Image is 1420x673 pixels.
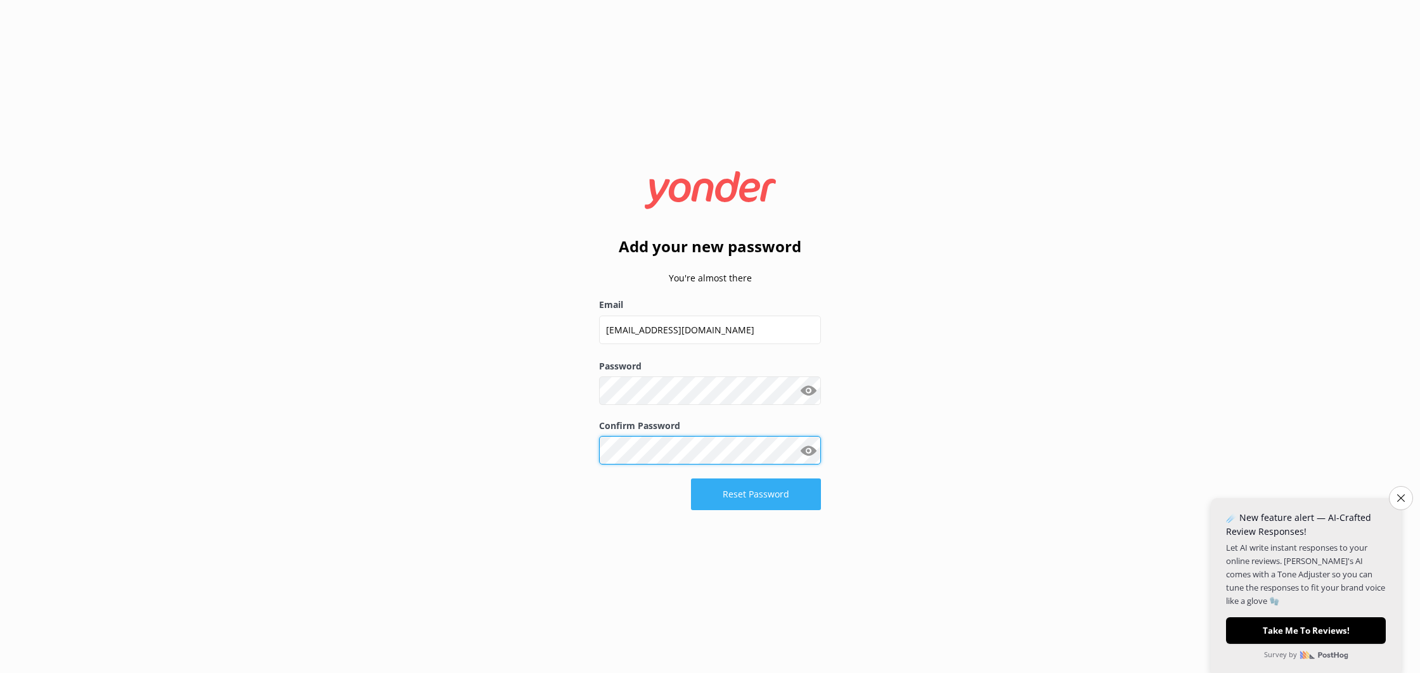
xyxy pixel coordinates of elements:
button: Show password [796,438,821,463]
button: Reset Password [691,478,821,510]
button: Show password [796,378,821,404]
h2: Add your new password [599,234,821,259]
p: You're almost there [599,271,821,285]
input: user@emailaddress.com [599,316,821,344]
label: Confirm Password [599,419,821,433]
label: Password [599,359,821,373]
label: Email [599,298,821,312]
